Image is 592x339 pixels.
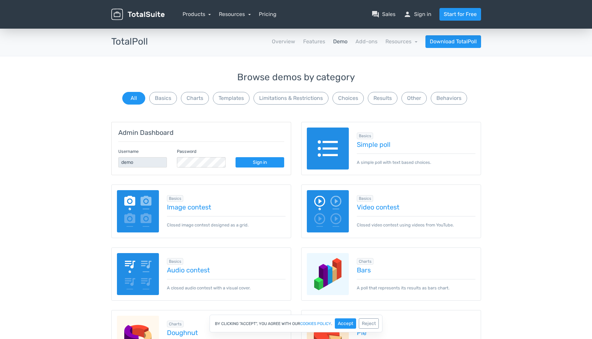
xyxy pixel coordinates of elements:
div: By clicking "Accept", you agree with our . [210,315,382,332]
a: Products [183,11,211,17]
a: Add-ons [355,38,377,46]
span: question_answer [371,10,379,18]
a: Doughnut [167,329,286,336]
h5: Admin Dashboard [118,129,284,136]
img: image-poll.png.webp [117,190,159,232]
img: charts-bars.png.webp [307,253,349,295]
a: Download TotalPoll [425,35,481,48]
button: Results [368,92,397,105]
a: Start for Free [439,8,481,21]
a: Bars [357,266,475,274]
img: video-poll.png.webp [307,190,349,232]
a: Resources [219,11,251,17]
button: Basics [149,92,177,105]
label: Password [177,148,197,155]
span: Browse all in Basics [357,133,373,139]
a: Demo [333,38,347,46]
button: Limitations & Restrictions [254,92,328,105]
a: Pie [357,329,475,336]
a: Sign in [236,157,284,168]
h3: TotalPoll [111,37,148,47]
a: Audio contest [167,266,286,274]
label: Username [118,148,139,155]
button: All [122,92,145,105]
button: Reject [359,318,379,329]
span: person [403,10,411,18]
a: Video contest [357,203,475,211]
a: Image contest [167,203,286,211]
button: Templates [213,92,250,105]
a: cookies policy [300,322,331,326]
span: Browse all in Basics [357,195,373,202]
button: Accept [335,318,356,329]
span: Browse all in Basics [167,258,183,265]
a: question_answerSales [371,10,395,18]
img: audio-poll.png.webp [117,253,159,295]
img: text-poll.png.webp [307,128,349,170]
button: Other [401,92,427,105]
p: Closed video contest using videos from YouTube. [357,216,475,228]
button: Choices [332,92,364,105]
p: Closed image contest designed as a grid. [167,216,286,228]
p: A poll that represents its results as bars chart. [357,279,475,291]
a: Overview [272,38,295,46]
a: Pricing [259,10,277,18]
a: Simple poll [357,141,475,148]
a: personSign in [403,10,431,18]
span: Browse all in Charts [357,258,373,265]
a: Features [303,38,325,46]
img: TotalSuite for WordPress [111,9,165,20]
p: A closed audio contest with a visual cover. [167,279,286,291]
button: Behaviors [431,92,467,105]
button: Charts [181,92,209,105]
p: A simple poll with text based choices. [357,154,475,166]
h3: Browse demos by category [111,72,481,83]
a: Resources [385,38,417,45]
span: Browse all in Basics [167,195,183,202]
